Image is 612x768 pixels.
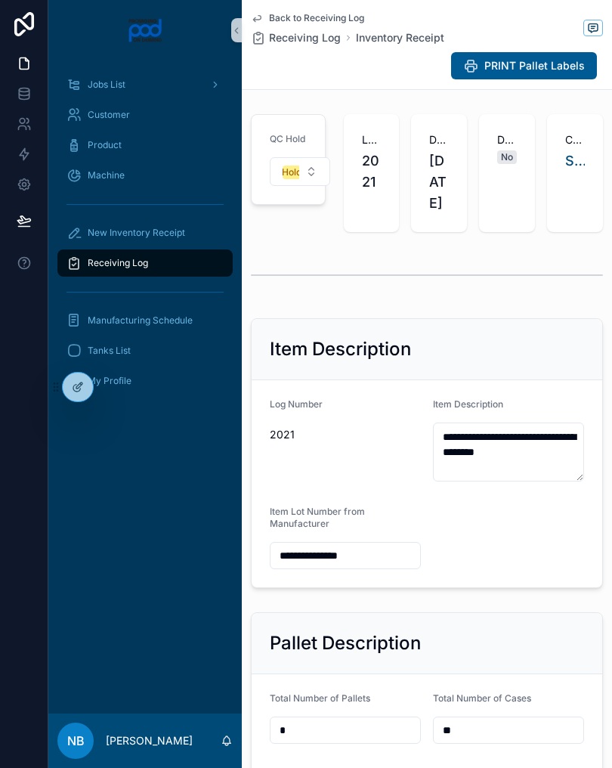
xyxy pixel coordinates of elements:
[269,30,341,45] span: Receiving Log
[88,375,131,387] span: My Profile
[88,109,130,121] span: Customer
[362,132,382,147] span: Log_Number
[88,79,125,91] span: Jobs List
[429,132,449,147] span: Date Received
[433,398,503,410] span: Item Description
[501,150,513,164] div: No
[88,139,122,151] span: Product
[57,219,233,246] a: New Inventory Receipt
[565,132,585,147] span: Customer
[251,30,341,45] a: Receiving Log
[57,337,233,364] a: Tanks List
[57,249,233,277] a: Receiving Log
[88,314,193,327] span: Manufacturing Schedule
[57,162,233,189] a: Machine
[67,732,85,750] span: NB
[88,227,185,239] span: New Inventory Receipt
[88,169,125,181] span: Machine
[128,18,163,42] img: App logo
[282,166,301,179] div: Hold
[270,398,323,410] span: Log Number
[106,733,193,748] p: [PERSON_NAME]
[57,71,233,98] a: Jobs List
[270,427,421,442] span: 2021
[48,60,242,714] div: scrollable content
[270,133,305,144] span: QC Hold
[497,132,517,147] span: Damages
[356,30,444,45] a: Inventory Receipt
[362,150,382,193] span: 2021
[57,132,233,159] a: Product
[57,367,233,395] a: My Profile
[270,692,370,704] span: Total Number of Pallets
[270,631,421,655] h2: Pallet Description
[251,12,364,24] a: Back to Receiving Log
[484,58,585,73] span: PRINT Pallet Labels
[270,337,411,361] h2: Item Description
[88,257,148,269] span: Receiving Log
[270,157,330,186] button: Select Button
[433,692,531,704] span: Total Number of Cases
[57,101,233,129] a: Customer
[565,150,585,172] a: Sente
[429,150,449,214] span: [DATE]
[88,345,131,357] span: Tanks List
[270,506,365,529] span: Item Lot Number from Manufacturer
[57,307,233,334] a: Manufacturing Schedule
[269,12,364,24] span: Back to Receiving Log
[451,52,597,79] button: PRINT Pallet Labels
